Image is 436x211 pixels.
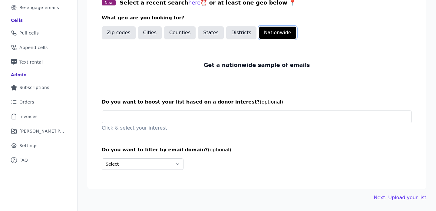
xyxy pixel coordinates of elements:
span: Do you want to filter by email domain? [102,147,208,153]
span: Subscriptions [19,84,49,91]
span: Pull cells [19,30,39,36]
a: Invoices [5,110,72,123]
span: (optional) [260,99,283,105]
div: Cells [11,17,23,23]
span: Append cells [19,45,48,51]
span: [PERSON_NAME] Performance [19,128,65,134]
a: Orders [5,95,72,109]
a: Subscriptions [5,81,72,94]
h3: What geo are you looking for? [102,14,412,21]
a: [PERSON_NAME] Performance [5,124,72,138]
span: Re-engage emails [19,5,59,11]
p: Click & select your interest [102,124,412,132]
p: Get a nationwide sample of emails [203,61,310,69]
span: Invoices [19,114,38,120]
span: (optional) [208,147,231,153]
span: Do you want to boost your list based on a donor interest? [102,99,260,105]
a: Text rental [5,55,72,69]
a: Re-engage emails [5,1,72,14]
a: Pull cells [5,26,72,40]
button: States [198,26,224,39]
a: FAQ [5,153,72,167]
span: Settings [19,143,38,149]
a: Settings [5,139,72,152]
span: Orders [19,99,34,105]
a: Append cells [5,41,72,54]
a: Next: Upload your list [374,194,426,201]
button: Counties [164,26,196,39]
button: Zip codes [102,26,136,39]
span: FAQ [19,157,28,163]
span: Text rental [19,59,43,65]
button: Nationwide [259,26,296,39]
button: Cities [138,26,162,39]
div: Admin [11,72,27,78]
button: Districts [226,26,256,39]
